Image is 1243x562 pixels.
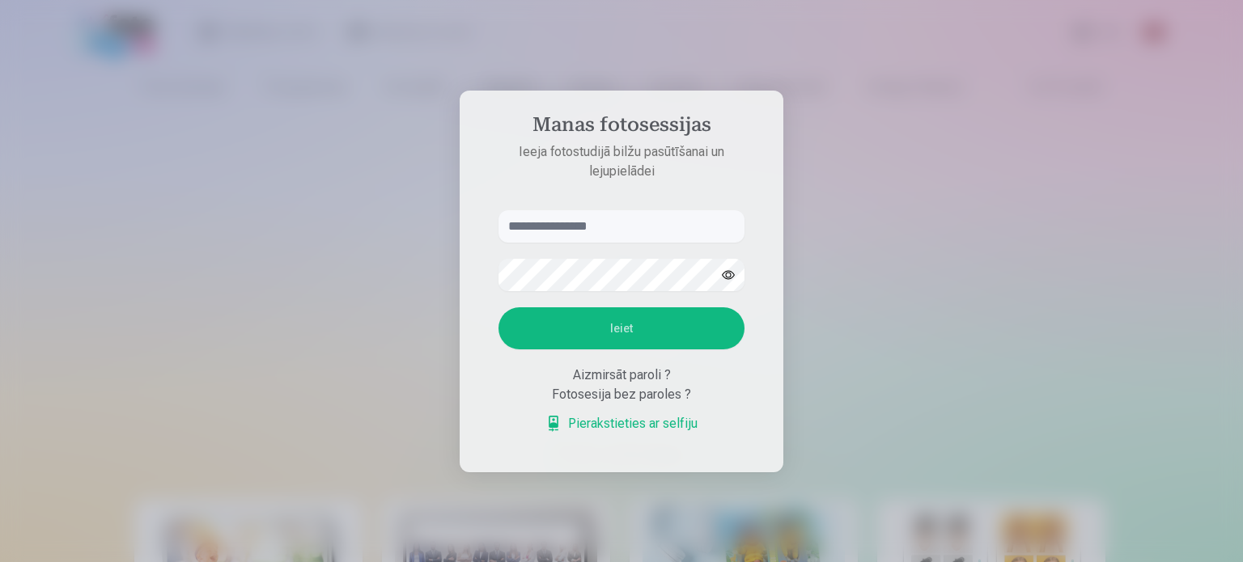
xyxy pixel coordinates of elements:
a: Pierakstieties ar selfiju [545,414,698,433]
div: Fotosesija bez paroles ? [498,385,745,404]
div: Aizmirsāt paroli ? [498,366,745,385]
button: Ieiet [498,307,745,349]
h4: Manas fotosessijas [482,113,761,142]
p: Ieeja fotostudijā bilžu pasūtīšanai un lejupielādei [482,142,761,181]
